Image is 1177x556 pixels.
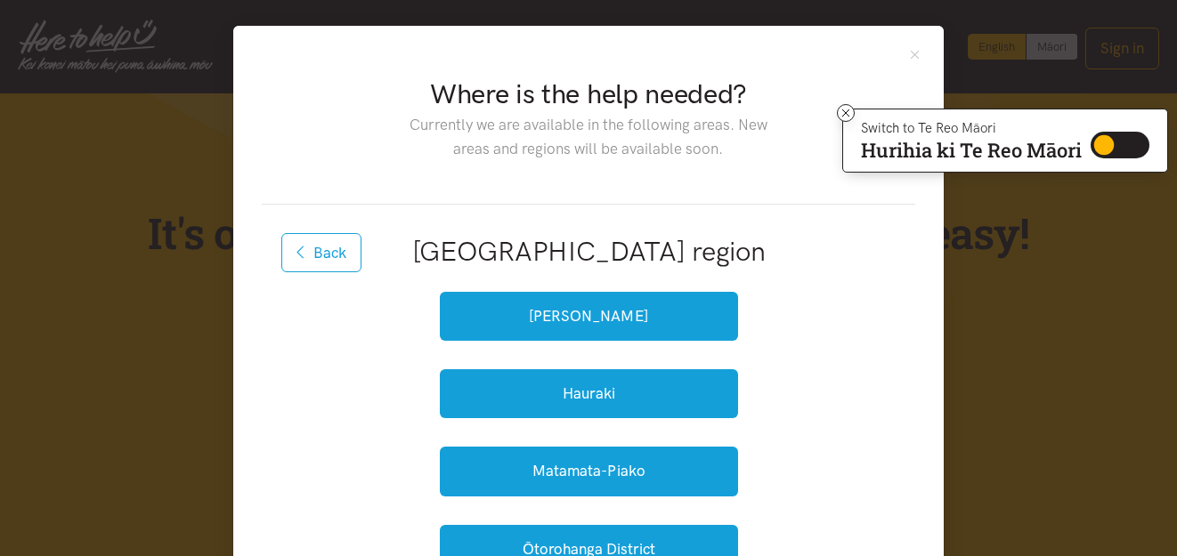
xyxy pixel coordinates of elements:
button: Close [907,47,922,62]
h2: [GEOGRAPHIC_DATA] region [290,233,887,270]
p: Hurihia ki Te Reo Māori [861,142,1082,158]
h2: Where is the help needed? [395,76,781,113]
button: Matamata-Piako [440,447,738,496]
button: [PERSON_NAME] [440,292,738,341]
button: Hauraki [440,369,738,418]
p: Currently we are available in the following areas. New areas and regions will be available soon. [395,113,781,161]
p: Switch to Te Reo Māori [861,123,1082,133]
button: Back [281,233,361,272]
